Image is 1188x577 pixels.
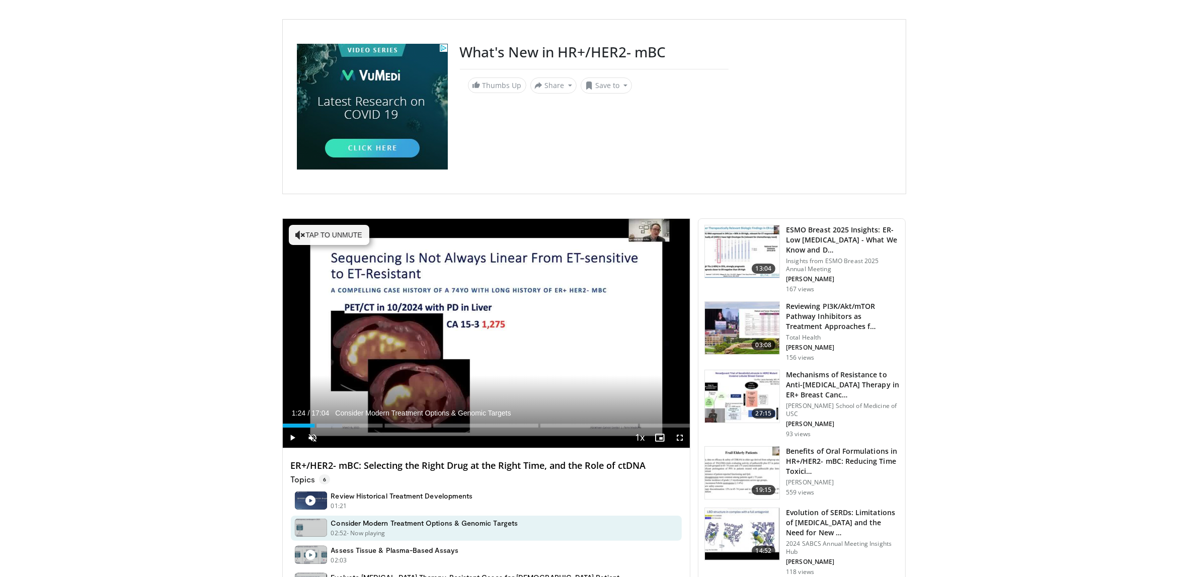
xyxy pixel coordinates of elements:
img: 6278fe5f-9f48-46e4-a7dc-1a6d0ae69cdd.150x105_q85_crop-smart_upscale.jpg [705,302,779,354]
a: 14:52 Evolution of SERDs: Limitations of [MEDICAL_DATA] and the Need for New … 2024 SABCS Annual ... [704,508,899,576]
h4: Review Historical Treatment Developments [331,491,473,501]
p: 02:03 [331,556,347,565]
h3: Reviewing PI3K/Akt/mTOR Pathway Inhibitors as Treatment Approaches f… [786,301,899,332]
p: [PERSON_NAME] [786,420,899,428]
img: e1cfad9f-c042-4e79-9884-9256007e47a9.150x105_q85_crop-smart_upscale.jpg [705,447,779,499]
h3: Mechanisms of Resistance to Anti-[MEDICAL_DATA] Therapy in ER+ Breast Canc… [786,370,899,400]
img: 080610b0-a2d1-4968-ad34-2b38353c9dcc.150x105_q85_crop-smart_upscale.jpg [705,225,779,278]
p: [PERSON_NAME] School of Medicine of USC [786,402,899,418]
iframe: Advertisement [741,44,892,170]
span: 27:15 [752,408,776,419]
p: 93 views [786,430,811,438]
button: Playback Rate [629,428,650,448]
h4: Consider Modern Treatment Options & Genomic Targets [331,519,518,528]
button: Unmute [303,428,323,448]
h3: What's New in HR+/HER2- mBC [460,44,729,61]
p: 156 views [786,354,814,362]
button: Save to [581,77,632,94]
img: a0f846c0-0ff5-4803-8c7f-b3e79bbe8b6a.150x105_q85_crop-smart_upscale.jpg [705,370,779,423]
a: 19:15 Benefits of Oral Formulations in HR+/HER2- mBC: Reducing Time Toxici… [PERSON_NAME] 559 views [704,446,899,500]
span: 14:52 [752,546,776,556]
span: 03:08 [752,340,776,350]
p: - Now playing [347,529,385,538]
button: Share [530,77,577,94]
button: Tap to unmute [289,225,369,245]
p: Topics [291,474,330,484]
p: 167 views [786,285,814,293]
button: Fullscreen [670,428,690,448]
p: [PERSON_NAME] [786,478,899,486]
p: 2024 SABCS Annual Meeting Insights Hub [786,540,899,556]
a: 03:08 Reviewing PI3K/Akt/mTOR Pathway Inhibitors as Treatment Approaches f… Total Health [PERSON_... [704,301,899,362]
p: [PERSON_NAME] [786,275,899,283]
h4: Assess Tissue & Plasma-Based Assays [331,546,458,555]
p: 559 views [786,488,814,497]
button: Play [283,428,303,448]
h4: ER+/HER2- mBC: Selecting the Right Drug at the Right Time, and the Role of ctDNA [291,460,682,471]
a: 27:15 Mechanisms of Resistance to Anti-[MEDICAL_DATA] Therapy in ER+ Breast Canc… [PERSON_NAME] S... [704,370,899,438]
span: / [308,409,310,417]
span: 6 [319,474,330,484]
button: Enable picture-in-picture mode [650,428,670,448]
p: Insights from ESMO Breast 2025 Annual Meeting [786,257,899,273]
span: 13:04 [752,264,776,274]
h3: Evolution of SERDs: Limitations of [MEDICAL_DATA] and the Need for New … [786,508,899,538]
p: [PERSON_NAME] [786,558,899,566]
p: Total Health [786,334,899,342]
a: 13:04 ESMO Breast 2025 Insights: ER-Low [MEDICAL_DATA] - What We Know and D… Insights from ESMO B... [704,225,899,293]
img: e59b251e-84ce-496a-bbde-ffbba36df60d.150x105_q85_crop-smart_upscale.jpg [705,508,779,560]
iframe: Advertisement [297,44,448,170]
p: 02:52 [331,529,347,538]
span: 17:04 [311,409,329,417]
video-js: Video Player [283,219,690,448]
div: Progress Bar [283,424,690,428]
span: 19:15 [752,485,776,495]
a: Thumbs Up [468,77,526,93]
span: 1:24 [292,409,305,417]
h3: Benefits of Oral Formulations in HR+/HER2- mBC: Reducing Time Toxici… [786,446,899,476]
p: 118 views [786,568,814,576]
h3: ESMO Breast 2025 Insights: ER-Low [MEDICAL_DATA] - What We Know and D… [786,225,899,255]
p: 01:21 [331,502,347,511]
span: Consider Modern Treatment Options & Genomic Targets [335,408,511,418]
p: [PERSON_NAME] [786,344,899,352]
